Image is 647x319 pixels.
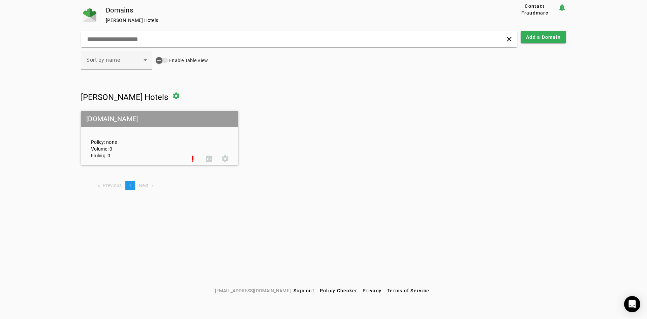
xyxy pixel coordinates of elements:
button: Contact Fraudmarc [512,3,558,16]
div: Domains [106,7,490,14]
span: [EMAIL_ADDRESS][DOMAIN_NAME] [215,287,291,294]
span: Contact Fraudmarc [514,3,555,16]
span: [PERSON_NAME] Hotels [81,92,168,102]
button: Policy Checker [317,285,360,297]
mat-grid-tile-header: [DOMAIN_NAME] [81,111,238,127]
div: Policy: none Volume: 0 Failing: 0 [86,117,185,159]
span: 1 [129,183,131,188]
span: Sort by name [86,57,120,63]
button: Add a Domain [521,31,566,43]
button: Terms of Service [384,285,432,297]
app-page-header: Domains [81,3,566,28]
button: Privacy [360,285,384,297]
button: Settings [217,151,233,167]
img: Fraudmarc Logo [83,8,96,22]
span: Terms of Service [387,288,429,293]
span: Privacy [363,288,381,293]
button: DMARC Report [201,151,217,167]
mat-icon: notification_important [558,3,566,11]
div: [PERSON_NAME] Hotels [106,17,490,24]
button: Set Up [185,151,201,167]
nav: Pagination [81,181,566,190]
span: Policy Checker [320,288,358,293]
span: Sign out [294,288,314,293]
label: Enable Table View [168,57,208,64]
button: Sign out [291,285,317,297]
span: Next [139,183,149,188]
div: Open Intercom Messenger [624,296,640,312]
span: Add a Domain [526,34,561,41]
span: Previous [103,183,122,188]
